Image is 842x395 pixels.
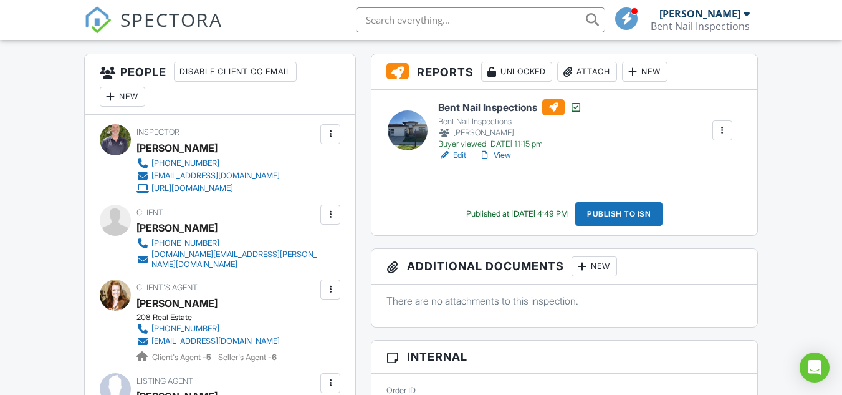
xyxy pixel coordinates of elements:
a: [URL][DOMAIN_NAME] [136,182,280,195]
span: SPECTORA [120,6,222,32]
span: Client's Agent [136,283,198,292]
div: 208 Real Estate [136,313,290,323]
div: Open Intercom Messenger [800,353,830,383]
div: Buyer viewed [DATE] 11:15 pm [438,139,582,149]
div: New [100,87,145,107]
div: Publish to ISN [575,202,663,226]
div: Attach [557,62,617,82]
a: View [479,149,511,162]
div: New [572,256,617,276]
h3: Reports [371,54,757,90]
a: SPECTORA [84,17,222,43]
h6: Bent Nail Inspections [438,99,582,115]
div: [PHONE_NUMBER] [151,324,219,334]
a: [PHONE_NUMBER] [136,157,280,170]
a: [PHONE_NUMBER] [136,323,280,335]
span: Listing Agent [136,376,193,386]
div: Published at [DATE] 4:49 PM [466,209,568,219]
a: Edit [438,149,466,162]
strong: 6 [272,353,277,362]
a: [EMAIL_ADDRESS][DOMAIN_NAME] [136,335,280,348]
div: Bent Nail Inspections [438,117,582,127]
h3: Additional Documents [371,249,757,285]
a: [EMAIL_ADDRESS][DOMAIN_NAME] [136,170,280,182]
div: New [622,62,667,82]
div: [PHONE_NUMBER] [151,158,219,168]
div: [EMAIL_ADDRESS][DOMAIN_NAME] [151,171,280,181]
div: [PERSON_NAME] [136,218,218,237]
span: Client [136,208,163,217]
input: Search everything... [356,7,605,32]
strong: 5 [206,353,211,362]
div: [PERSON_NAME] [136,139,218,157]
div: [PERSON_NAME] [438,127,582,139]
div: [PERSON_NAME] [136,294,218,313]
div: [DOMAIN_NAME][EMAIL_ADDRESS][PERSON_NAME][DOMAIN_NAME] [151,250,317,270]
img: The Best Home Inspection Software - Spectora [84,6,112,34]
a: [PHONE_NUMBER] [136,237,317,250]
a: [DOMAIN_NAME][EMAIL_ADDRESS][PERSON_NAME][DOMAIN_NAME] [136,250,317,270]
div: [PERSON_NAME] [659,7,740,20]
h3: Internal [371,341,757,373]
div: [EMAIL_ADDRESS][DOMAIN_NAME] [151,336,280,346]
p: There are no attachments to this inspection. [386,294,742,308]
h3: People [85,54,355,115]
a: Bent Nail Inspections Bent Nail Inspections [PERSON_NAME] Buyer viewed [DATE] 11:15 pm [438,99,582,149]
div: Bent Nail Inspections [651,20,750,32]
div: Disable Client CC Email [174,62,297,82]
div: [URL][DOMAIN_NAME] [151,183,233,193]
div: Unlocked [481,62,552,82]
span: Inspector [136,127,179,137]
span: Client's Agent - [152,353,213,362]
div: [PHONE_NUMBER] [151,238,219,248]
span: Seller's Agent - [218,353,277,362]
